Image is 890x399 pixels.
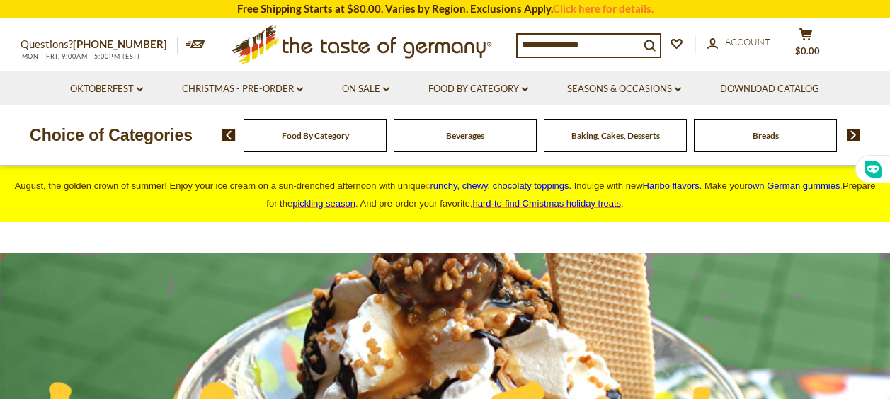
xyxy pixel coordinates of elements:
a: Beverages [446,130,484,141]
a: Baking, Cakes, Desserts [571,130,660,141]
a: own German gummies. [748,180,843,191]
span: $0.00 [795,45,820,57]
a: hard-to-find Christmas holiday treats [473,198,622,209]
span: runchy, chewy, chocolaty toppings [430,180,569,191]
a: [PHONE_NUMBER] [73,37,167,50]
a: Account [707,35,770,50]
a: On Sale [342,81,389,97]
a: pickling season [292,198,355,209]
span: August, the golden crown of summer! Enjoy your ice cream on a sun-drenched afternoon with unique ... [15,180,876,209]
img: previous arrow [222,129,236,141]
a: Food By Category [428,81,528,97]
a: crunchy, chewy, chocolaty toppings [426,180,569,191]
img: next arrow [847,129,860,141]
span: MON - FRI, 9:00AM - 5:00PM (EST) [21,52,141,60]
span: . [473,198,624,209]
a: Oktoberfest [70,81,143,97]
span: Account [725,36,770,47]
a: Seasons & Occasions [567,81,681,97]
a: Click here for details. [553,2,654,15]
a: Breads [753,130,779,141]
a: Food By Category [282,130,349,141]
button: $0.00 [785,28,828,63]
a: Haribo flavors [643,180,700,191]
p: Questions? [21,35,178,54]
span: own German gummies [748,180,840,191]
a: Christmas - PRE-ORDER [182,81,303,97]
a: Download Catalog [720,81,819,97]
